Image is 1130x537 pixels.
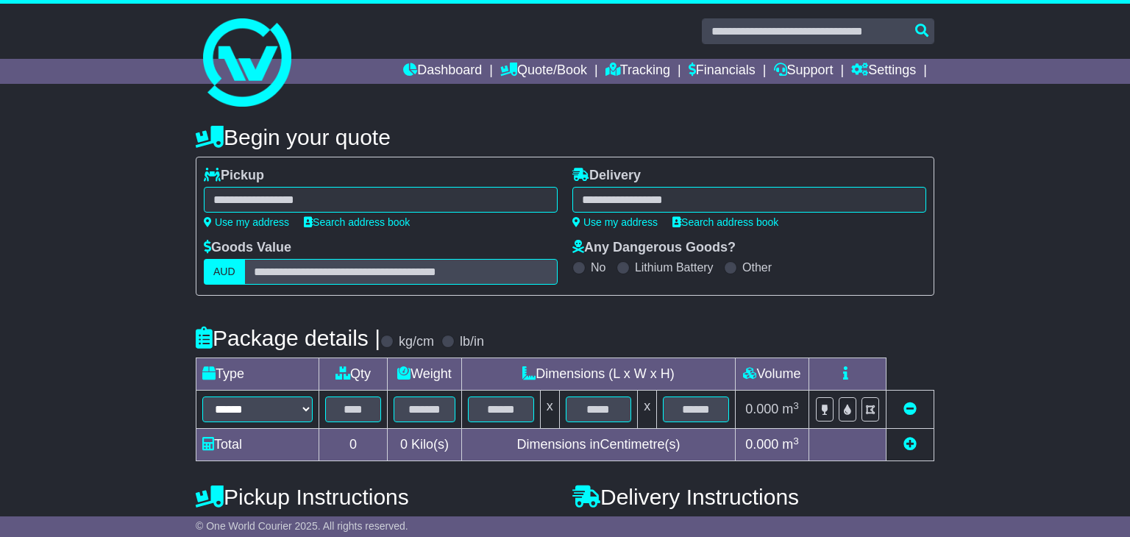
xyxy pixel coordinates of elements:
td: Kilo(s) [388,429,462,461]
label: Pickup [204,168,264,184]
label: Any Dangerous Goods? [572,240,736,256]
td: Volume [735,358,809,391]
a: Use my address [572,216,658,228]
td: Total [196,429,319,461]
a: Support [774,59,834,84]
td: Dimensions (L x W x H) [461,358,735,391]
h4: Package details | [196,326,380,350]
span: 0.000 [745,402,778,416]
span: © One World Courier 2025. All rights reserved. [196,520,408,532]
h4: Delivery Instructions [572,485,934,509]
a: Search address book [672,216,778,228]
label: Delivery [572,168,641,184]
td: Weight [388,358,462,391]
a: Quote/Book [500,59,587,84]
label: No [591,260,605,274]
a: Tracking [605,59,670,84]
label: AUD [204,259,245,285]
td: Qty [319,358,388,391]
span: m [782,402,799,416]
sup: 3 [793,400,799,411]
a: Search address book [304,216,410,228]
a: Settings [851,59,916,84]
a: Use my address [204,216,289,228]
td: Type [196,358,319,391]
label: Other [742,260,772,274]
a: Add new item [903,437,917,452]
label: kg/cm [399,334,434,350]
a: Dashboard [403,59,482,84]
span: m [782,437,799,452]
a: Financials [689,59,756,84]
td: x [638,391,657,429]
label: Lithium Battery [635,260,714,274]
a: Remove this item [903,402,917,416]
label: lb/in [460,334,484,350]
td: x [540,391,559,429]
h4: Pickup Instructions [196,485,558,509]
sup: 3 [793,435,799,447]
td: 0 [319,429,388,461]
h4: Begin your quote [196,125,934,149]
label: Goods Value [204,240,291,256]
td: Dimensions in Centimetre(s) [461,429,735,461]
span: 0 [400,437,408,452]
span: 0.000 [745,437,778,452]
